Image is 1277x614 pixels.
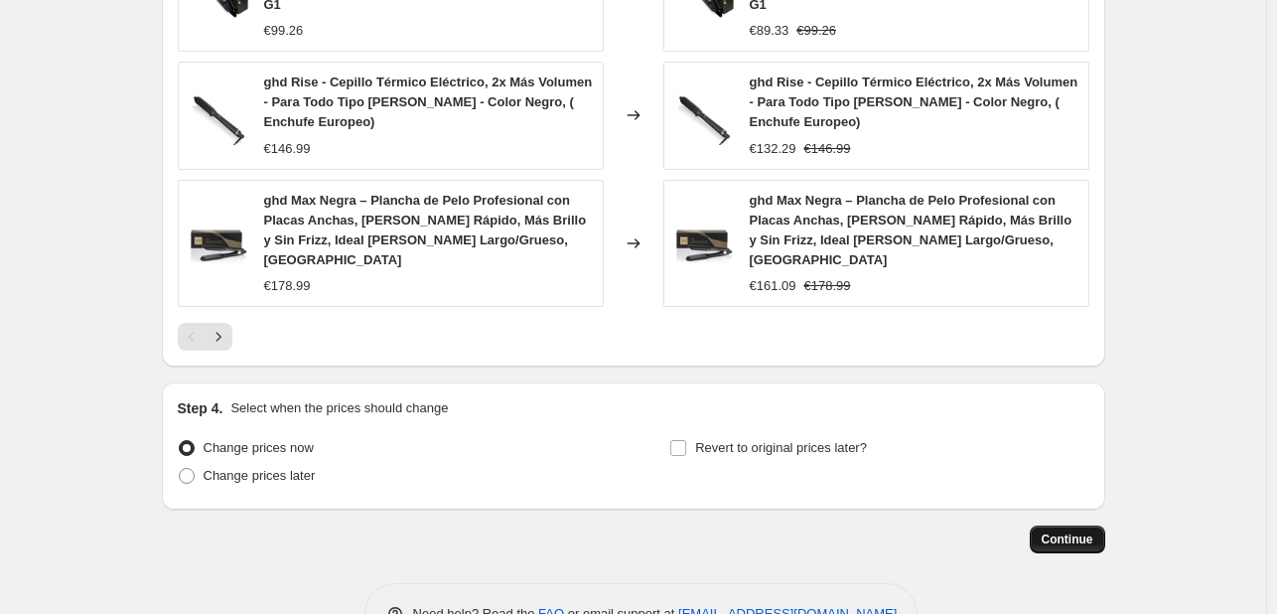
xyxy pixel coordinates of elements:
div: €146.99 [264,139,311,159]
img: 714fKhH5f3L_80x.jpg [189,214,248,273]
div: €132.29 [750,139,796,159]
span: Revert to original prices later? [695,440,867,455]
span: Continue [1042,532,1093,547]
nav: Pagination [178,323,232,351]
span: Change prices now [204,440,314,455]
button: Continue [1030,526,1105,553]
span: ghd Max Negra – Plancha de Pelo Profesional con Placas Anchas, [PERSON_NAME] Rápido, Más Brillo y... [264,193,587,267]
img: 510ArzOnWXL_80x.jpg [674,85,734,145]
div: €99.26 [264,21,304,41]
p: Select when the prices should change [230,398,448,418]
button: Next [205,323,232,351]
strike: €178.99 [804,276,851,296]
strike: €99.26 [796,21,836,41]
img: 510ArzOnWXL_80x.jpg [189,85,248,145]
div: €161.09 [750,276,796,296]
strike: €146.99 [804,139,851,159]
span: ghd Rise - Cepillo Térmico Eléctrico, 2x Más Volumen - Para Todo Tipo [PERSON_NAME] - Color Negro... [750,75,1078,129]
div: €178.99 [264,276,311,296]
h2: Step 4. [178,398,223,418]
span: Change prices later [204,468,316,483]
div: €89.33 [750,21,789,41]
img: 714fKhH5f3L_80x.jpg [674,214,734,273]
span: ghd Max Negra – Plancha de Pelo Profesional con Placas Anchas, [PERSON_NAME] Rápido, Más Brillo y... [750,193,1072,267]
span: ghd Rise - Cepillo Térmico Eléctrico, 2x Más Volumen - Para Todo Tipo [PERSON_NAME] - Color Negro... [264,75,593,129]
